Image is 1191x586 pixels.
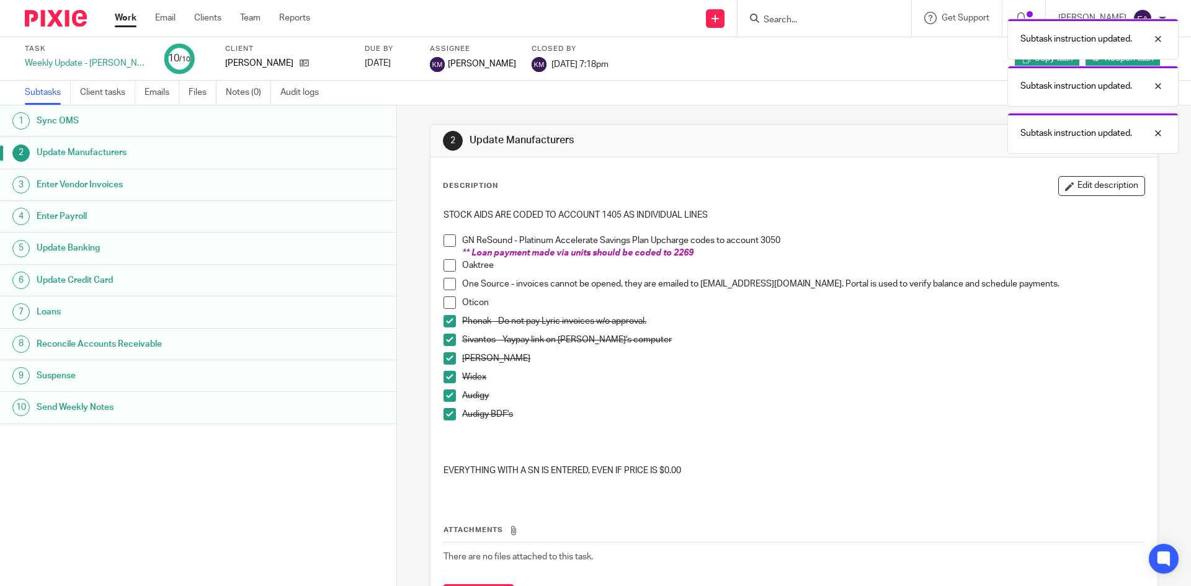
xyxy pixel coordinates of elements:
h1: Update Credit Card [37,271,269,290]
label: Closed by [532,44,609,54]
p: Oticon [462,296,1144,309]
h1: Suspense [37,366,269,385]
div: 6 [12,272,30,289]
h1: Sync OMS [37,112,269,130]
p: Subtask instruction updated. [1020,80,1132,92]
div: 10 [168,51,190,66]
a: Notes (0) [226,81,271,105]
a: Client tasks [80,81,135,105]
div: 1 [12,112,30,130]
p: [PERSON_NAME] [225,57,293,69]
h1: Enter Vendor Invoices [37,175,269,194]
div: 4 [12,208,30,225]
p: Sivantos - Yaypay link on [PERSON_NAME]'s computer [462,334,1144,346]
a: Emails [145,81,179,105]
p: STOCK AIDS ARE CODED TO ACCOUNT 1405 AS INDIVIDUAL LINES [444,209,1144,221]
h1: Send Weekly Notes [37,398,269,417]
small: /10 [179,56,190,63]
span: [DATE] 7:18pm [551,60,609,68]
h1: Reconcile Accounts Receivable [37,335,269,353]
h1: Enter Payroll [37,207,269,226]
img: svg%3E [532,57,546,72]
p: Audigy [462,389,1144,402]
p: [PERSON_NAME] [462,352,1144,365]
div: 8 [12,335,30,353]
h1: Update Manufacturers [470,134,821,147]
div: 10 [12,399,30,416]
a: Files [189,81,216,105]
div: 2 [12,144,30,162]
label: Due by [365,44,414,54]
a: Clients [194,12,221,24]
a: Email [155,12,176,24]
span: Attachments [444,526,503,533]
p: Audigy BDF's [462,408,1144,420]
div: 5 [12,240,30,257]
h1: Update Banking [37,239,269,257]
p: Subtask instruction updated. [1020,127,1132,140]
div: 2 [443,131,463,151]
a: Subtasks [25,81,71,105]
img: svg%3E [430,57,445,72]
p: Widex [462,371,1144,383]
button: Edit description [1058,176,1145,196]
div: [DATE] [365,57,414,69]
p: Phonak - Do not pay Lyric invoices w/o approval. [462,315,1144,327]
label: Task [25,44,149,54]
h1: Update Manufacturers [37,143,269,162]
img: svg%3E [1133,9,1153,29]
a: Team [240,12,261,24]
span: [PERSON_NAME] [448,58,516,70]
p: GN ReSound - Platinum Accelerate Savings Plan Upcharge codes to account 3050 [462,234,1144,247]
a: Work [115,12,136,24]
img: Pixie [25,10,87,27]
p: Oaktree [462,259,1144,272]
label: Client [225,44,349,54]
div: 3 [12,176,30,193]
p: Subtask instruction updated. [1020,33,1132,45]
p: Description [443,181,498,191]
div: 7 [12,303,30,321]
h1: Loans [37,303,269,321]
a: Audit logs [280,81,328,105]
label: Assignee [430,44,516,54]
div: 9 [12,367,30,384]
span: There are no files attached to this task. [444,553,593,561]
a: Reports [279,12,310,24]
div: Weekly Update - [PERSON_NAME] [25,57,149,69]
span: ** Loan payment made via units should be coded to 2269 [462,249,694,257]
p: EVERYTHING WITH A SN IS ENTERED, EVEN IF PRICE IS $0.00 [444,464,1144,477]
p: One Source - invoices cannot be opened, they are emailed to [EMAIL_ADDRESS][DOMAIN_NAME]. Portal ... [462,278,1144,290]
